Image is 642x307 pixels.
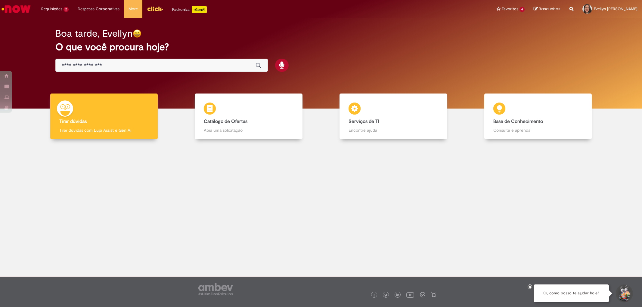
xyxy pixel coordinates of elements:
img: logo_footer_twitter.png [384,294,387,297]
span: Requisições [41,6,62,12]
h2: Boa tarde, Evellyn [55,28,133,39]
span: Favoritos [502,6,518,12]
img: logo_footer_naosei.png [431,292,436,297]
b: Tirar dúvidas [59,118,87,124]
img: logo_footer_ambev_rotulo_gray.png [198,283,233,295]
button: Iniciar Conversa de Suporte [615,284,633,302]
b: Serviços de TI [349,118,379,124]
span: 4 [519,7,525,12]
p: Abra uma solicitação [204,127,293,133]
img: logo_footer_facebook.png [373,294,376,297]
span: Evellyn [PERSON_NAME] [594,6,637,11]
img: ServiceNow [1,3,32,15]
img: logo_footer_workplace.png [420,292,425,297]
b: Catálogo de Ofertas [204,118,247,124]
p: Encontre ajuda [349,127,438,133]
h2: O que você procura hoje? [55,42,586,52]
a: Catálogo de Ofertas Abra uma solicitação [176,94,321,140]
div: Padroniza [172,6,207,13]
span: 2 [64,7,69,12]
p: Tirar dúvidas com Lupi Assist e Gen Ai [59,127,149,133]
img: happy-face.png [133,29,141,38]
a: Rascunhos [534,6,560,12]
span: Rascunhos [539,6,560,12]
a: Serviços de TI Encontre ajuda [321,94,466,140]
b: Base de Conhecimento [493,118,543,124]
span: Despesas Corporativas [78,6,119,12]
img: logo_footer_linkedin.png [396,293,399,297]
div: Oi, como posso te ajudar hoje? [534,284,609,302]
a: Tirar dúvidas Tirar dúvidas com Lupi Assist e Gen Ai [32,94,176,140]
img: click_logo_yellow_360x200.png [147,4,163,13]
img: logo_footer_youtube.png [406,291,414,299]
span: More [129,6,138,12]
a: Base de Conhecimento Consulte e aprenda [466,94,610,140]
p: +GenAi [192,6,207,13]
p: Consulte e aprenda [493,127,583,133]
